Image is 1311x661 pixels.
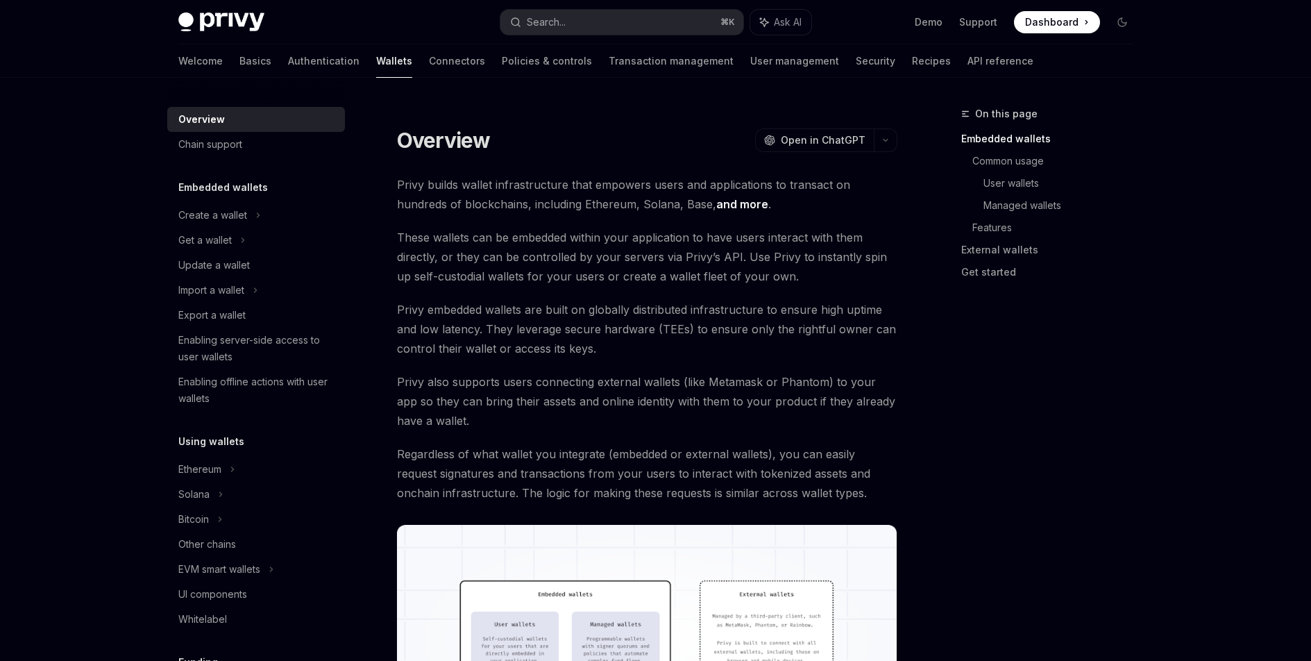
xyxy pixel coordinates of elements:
[781,133,865,147] span: Open in ChatGPT
[178,332,337,365] div: Enabling server-side access to user wallets
[178,536,236,553] div: Other chains
[178,433,244,450] h5: Using wallets
[178,307,246,324] div: Export a wallet
[178,486,210,503] div: Solana
[167,328,345,369] a: Enabling server-side access to user wallets
[167,107,345,132] a: Overview
[397,228,897,286] span: These wallets can be embedded within your application to have users interact with them directly, ...
[716,197,768,212] a: and more
[774,15,802,29] span: Ask AI
[983,194,1144,217] a: Managed wallets
[972,150,1144,172] a: Common usage
[178,586,247,603] div: UI components
[167,253,345,278] a: Update a wallet
[502,44,592,78] a: Policies & controls
[167,369,345,411] a: Enabling offline actions with user wallets
[397,128,491,153] h1: Overview
[178,179,268,196] h5: Embedded wallets
[755,128,874,152] button: Open in ChatGPT
[178,232,232,249] div: Get a wallet
[397,175,897,214] span: Privy builds wallet infrastructure that empowers users and applications to transact on hundreds o...
[178,257,250,274] div: Update a wallet
[397,300,897,358] span: Privy embedded wallets are built on globally distributed infrastructure to ensure high uptime and...
[167,582,345,607] a: UI components
[961,239,1144,261] a: External wallets
[500,10,743,35] button: Search...⌘K
[178,136,242,153] div: Chain support
[1025,15,1079,29] span: Dashboard
[983,172,1144,194] a: User wallets
[178,12,264,32] img: dark logo
[167,607,345,632] a: Whitelabel
[961,261,1144,283] a: Get started
[750,44,839,78] a: User management
[720,17,735,28] span: ⌘ K
[609,44,734,78] a: Transaction management
[178,282,244,299] div: Import a wallet
[1111,11,1133,33] button: Toggle dark mode
[975,106,1038,122] span: On this page
[178,611,227,628] div: Whitelabel
[912,44,951,78] a: Recipes
[397,372,897,430] span: Privy also supports users connecting external wallets (like Metamask or Phantom) to your app so t...
[288,44,360,78] a: Authentication
[167,132,345,157] a: Chain support
[959,15,997,29] a: Support
[750,10,811,35] button: Ask AI
[856,44,895,78] a: Security
[178,111,225,128] div: Overview
[178,207,247,224] div: Create a wallet
[376,44,412,78] a: Wallets
[527,14,566,31] div: Search...
[178,461,221,478] div: Ethereum
[239,44,271,78] a: Basics
[1014,11,1100,33] a: Dashboard
[167,532,345,557] a: Other chains
[961,128,1144,150] a: Embedded wallets
[915,15,942,29] a: Demo
[967,44,1033,78] a: API reference
[397,444,897,503] span: Regardless of what wallet you integrate (embedded or external wallets), you can easily request si...
[178,44,223,78] a: Welcome
[167,303,345,328] a: Export a wallet
[972,217,1144,239] a: Features
[429,44,485,78] a: Connectors
[178,511,209,528] div: Bitcoin
[178,561,260,578] div: EVM smart wallets
[178,374,337,407] div: Enabling offline actions with user wallets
